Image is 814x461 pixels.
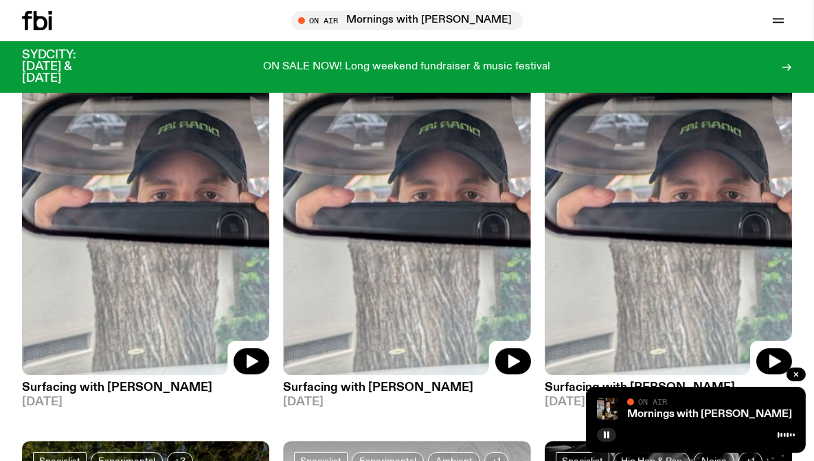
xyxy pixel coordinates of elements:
h3: Surfacing with [PERSON_NAME] [545,382,792,394]
p: ON SALE NOW! Long weekend fundraiser & music festival [264,61,551,74]
img: Sam blankly stares at the camera, brightly lit by a camera flash wearing a hat collared shirt and... [597,398,619,420]
span: [DATE] [22,396,269,408]
a: Surfacing with [PERSON_NAME][DATE] [283,375,530,408]
button: On AirMornings with [PERSON_NAME] [291,11,523,30]
span: [DATE] [545,396,792,408]
h3: Surfacing with [PERSON_NAME] [22,382,269,394]
span: [DATE] [283,396,530,408]
h3: Surfacing with [PERSON_NAME] [283,382,530,394]
a: Surfacing with [PERSON_NAME][DATE] [22,375,269,408]
a: Mornings with [PERSON_NAME] [627,409,792,420]
h3: SYDCITY: [DATE] & [DATE] [22,49,110,85]
span: On Air [638,397,667,406]
a: Surfacing with [PERSON_NAME][DATE] [545,375,792,408]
